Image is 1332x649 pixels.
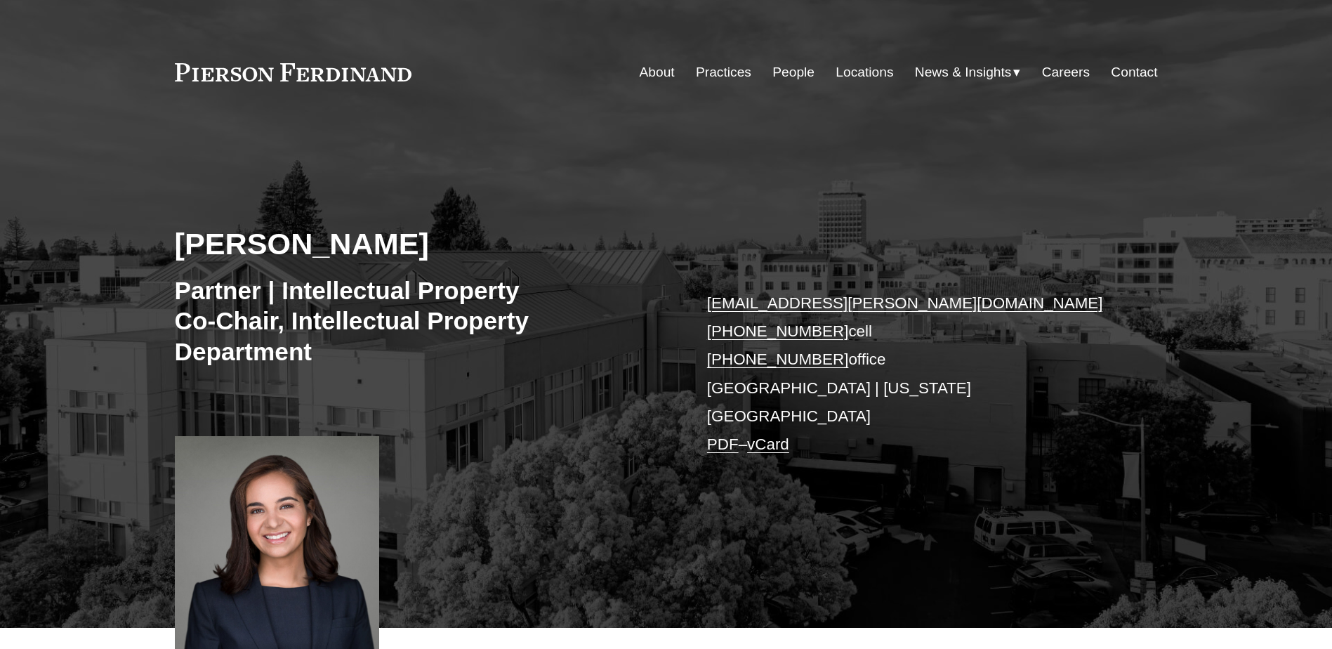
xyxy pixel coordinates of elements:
a: Practices [696,59,751,86]
a: Locations [836,59,893,86]
h2: [PERSON_NAME] [175,225,666,262]
a: PDF [707,435,739,453]
a: folder dropdown [915,59,1021,86]
a: Careers [1042,59,1090,86]
a: Contact [1111,59,1157,86]
a: [EMAIL_ADDRESS][PERSON_NAME][DOMAIN_NAME] [707,294,1103,312]
a: [PHONE_NUMBER] [707,322,849,340]
a: People [772,59,815,86]
a: [PHONE_NUMBER] [707,350,849,368]
p: cell office [GEOGRAPHIC_DATA] | [US_STATE][GEOGRAPHIC_DATA] – [707,289,1116,459]
h3: Partner | Intellectual Property Co-Chair, Intellectual Property Department [175,275,666,367]
span: News & Insights [915,60,1012,85]
a: About [640,59,675,86]
a: vCard [747,435,789,453]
